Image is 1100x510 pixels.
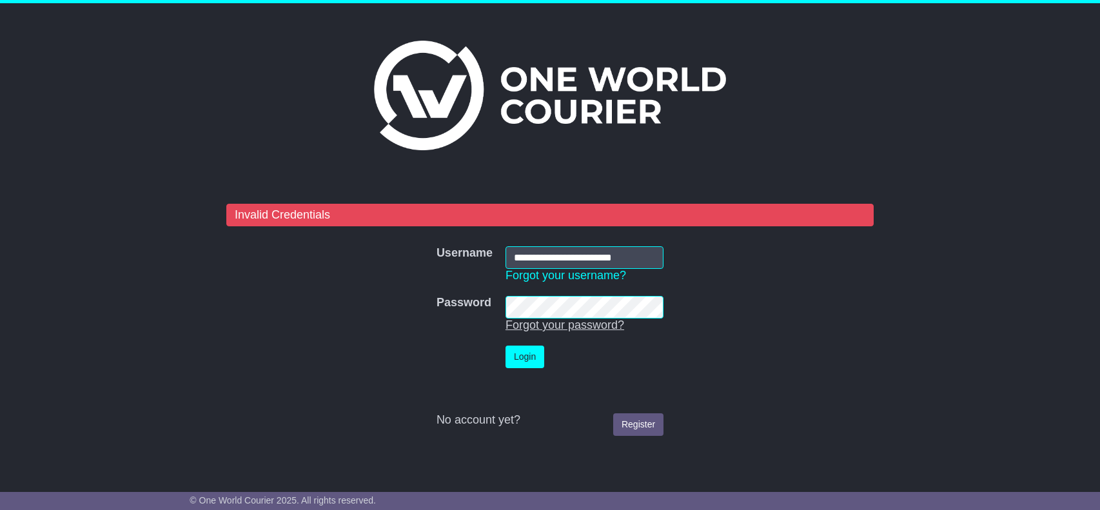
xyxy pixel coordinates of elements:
div: Invalid Credentials [226,204,874,227]
button: Login [506,346,544,368]
span: © One World Courier 2025. All rights reserved. [190,495,376,505]
a: Forgot your username? [506,269,626,282]
label: Password [437,296,491,310]
a: Forgot your password? [506,319,624,331]
div: No account yet? [437,413,663,427]
label: Username [437,246,493,260]
img: One World [374,41,726,150]
a: Register [613,413,663,436]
